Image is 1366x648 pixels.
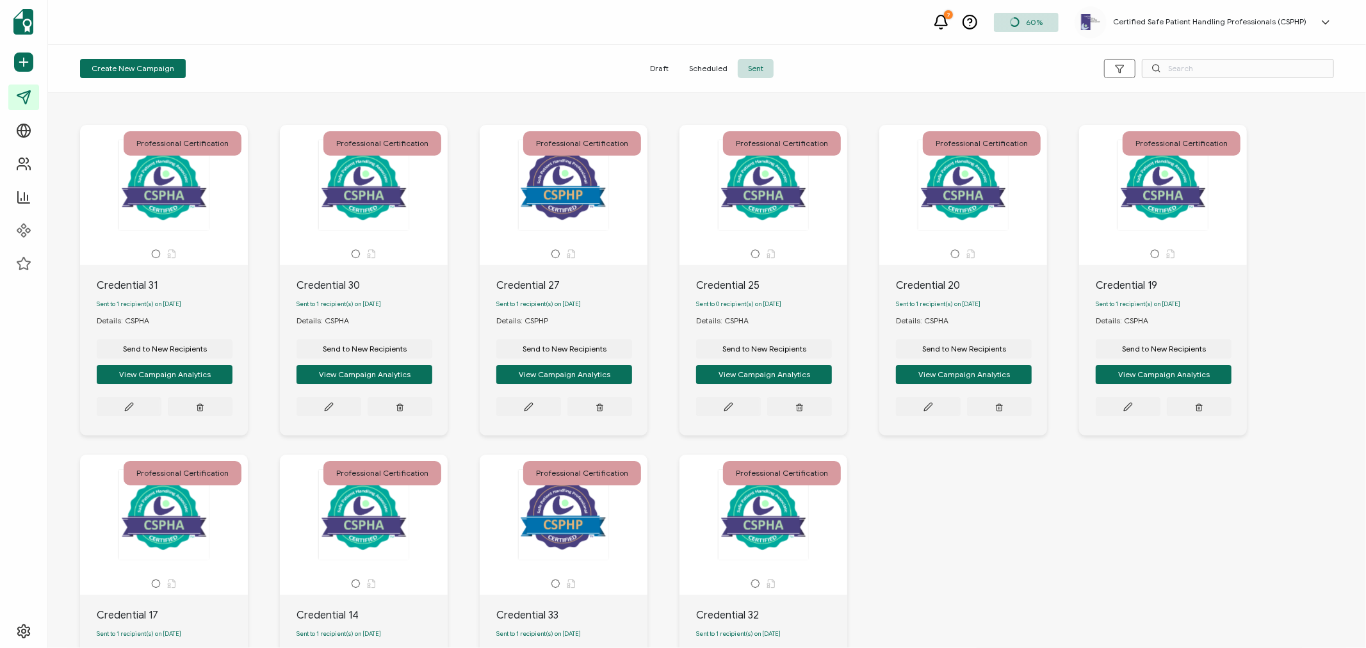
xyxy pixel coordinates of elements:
[1096,300,1180,308] span: Sent to 1 recipient(s) on [DATE]
[696,339,832,359] button: Send to New Recipients
[1096,365,1232,384] button: View Campaign Analytics
[896,339,1032,359] button: Send to New Recipients
[922,345,1006,353] span: Send to New Recipients
[696,300,781,308] span: Sent to 0 recipient(s) on [DATE]
[1096,339,1232,359] button: Send to New Recipients
[923,131,1041,156] div: Professional Certification
[496,300,581,308] span: Sent to 1 recipient(s) on [DATE]
[97,630,181,638] span: Sent to 1 recipient(s) on [DATE]
[496,608,647,623] div: Credential 33
[13,9,33,35] img: sertifier-logomark-colored.svg
[1142,59,1334,78] input: Search
[97,278,248,293] div: Credential 31
[738,59,774,78] span: Sent
[323,461,441,485] div: Professional Certification
[297,315,362,327] div: Details: CSPHA
[297,365,432,384] button: View Campaign Analytics
[696,608,847,623] div: Credential 32
[1123,131,1240,156] div: Professional Certification
[297,630,381,638] span: Sent to 1 recipient(s) on [DATE]
[97,608,248,623] div: Credential 17
[323,345,407,353] span: Send to New Recipients
[297,300,381,308] span: Sent to 1 recipient(s) on [DATE]
[97,365,232,384] button: View Campaign Analytics
[640,59,679,78] span: Draft
[679,59,738,78] span: Scheduled
[97,339,232,359] button: Send to New Recipients
[1096,315,1161,327] div: Details: CSPHA
[944,10,953,19] div: 7
[723,461,841,485] div: Professional Certification
[1081,14,1100,29] img: 6ecc0237-9d5c-476e-a376-03e9add948da.png
[1113,17,1306,26] h5: Certified Safe Patient Handling Professionals (CSPHP)
[523,131,641,156] div: Professional Certification
[896,365,1032,384] button: View Campaign Analytics
[896,300,980,308] span: Sent to 1 recipient(s) on [DATE]
[496,630,581,638] span: Sent to 1 recipient(s) on [DATE]
[496,339,632,359] button: Send to New Recipients
[696,278,847,293] div: Credential 25
[1096,278,1247,293] div: Credential 19
[1302,587,1366,648] iframe: Chat Widget
[722,345,806,353] span: Send to New Recipients
[323,131,441,156] div: Professional Certification
[723,131,841,156] div: Professional Certification
[297,608,448,623] div: Credential 14
[80,59,186,78] button: Create New Campaign
[496,315,561,327] div: Details: CSPHP
[696,315,761,327] div: Details: CSPHA
[124,131,241,156] div: Professional Certification
[97,300,181,308] span: Sent to 1 recipient(s) on [DATE]
[496,278,647,293] div: Credential 27
[896,315,961,327] div: Details: CSPHA
[523,461,641,485] div: Professional Certification
[92,65,174,72] span: Create New Campaign
[696,630,781,638] span: Sent to 1 recipient(s) on [DATE]
[297,278,448,293] div: Credential 30
[896,278,1047,293] div: Credential 20
[123,345,207,353] span: Send to New Recipients
[696,365,832,384] button: View Campaign Analytics
[496,365,632,384] button: View Campaign Analytics
[1026,17,1043,27] span: 60%
[1122,345,1206,353] span: Send to New Recipients
[124,461,241,485] div: Professional Certification
[523,345,606,353] span: Send to New Recipients
[297,339,432,359] button: Send to New Recipients
[97,315,162,327] div: Details: CSPHA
